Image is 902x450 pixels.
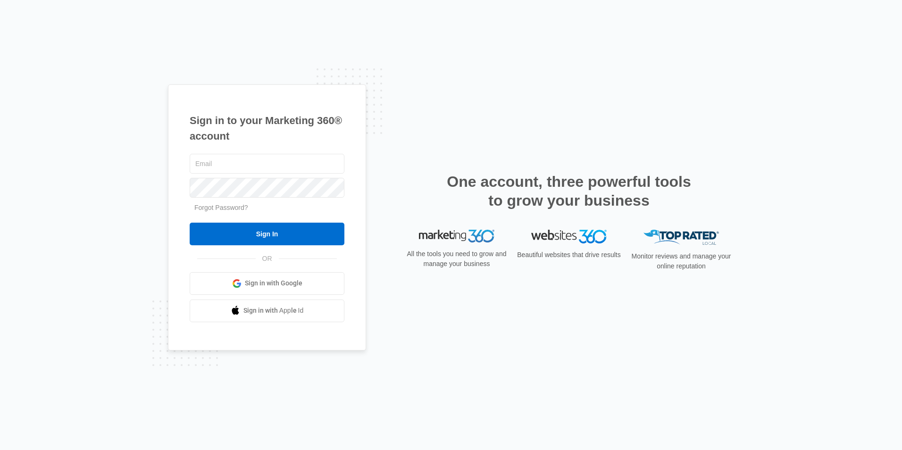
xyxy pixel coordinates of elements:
[190,300,344,322] a: Sign in with Apple Id
[190,223,344,245] input: Sign In
[643,230,719,245] img: Top Rated Local
[245,278,302,288] span: Sign in with Google
[243,306,304,316] span: Sign in with Apple Id
[190,113,344,144] h1: Sign in to your Marketing 360® account
[256,254,279,264] span: OR
[444,172,694,210] h2: One account, three powerful tools to grow your business
[419,230,494,243] img: Marketing 360
[190,272,344,295] a: Sign in with Google
[404,249,509,269] p: All the tools you need to grow and manage your business
[516,250,622,260] p: Beautiful websites that drive results
[194,204,248,211] a: Forgot Password?
[531,230,607,243] img: Websites 360
[190,154,344,174] input: Email
[628,251,734,271] p: Monitor reviews and manage your online reputation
